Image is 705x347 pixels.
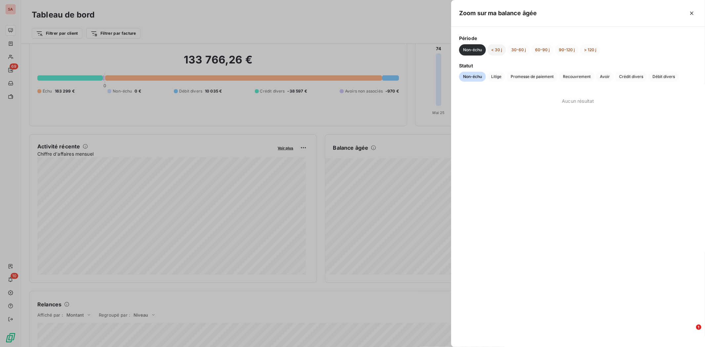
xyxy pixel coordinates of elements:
button: Non-échu [459,44,486,56]
button: Non-échu [459,72,486,82]
button: Débit divers [648,72,679,82]
button: > 120 j [580,44,600,56]
button: 60-90 j [531,44,554,56]
button: Avoir [596,72,614,82]
button: 90-120 j [555,44,579,56]
button: Recouvrement [559,72,595,82]
button: < 30 j [487,44,506,56]
button: Litige [487,72,505,82]
span: Statut [459,62,697,69]
span: Aucun résultat [562,97,594,104]
h5: Zoom sur ma balance âgée [459,9,537,18]
button: 30-60 j [507,44,530,56]
span: Période [459,35,697,42]
iframe: Intercom live chat [683,325,698,340]
span: 1 [696,325,701,330]
button: Promesse de paiement [507,72,558,82]
button: Crédit divers [615,72,647,82]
